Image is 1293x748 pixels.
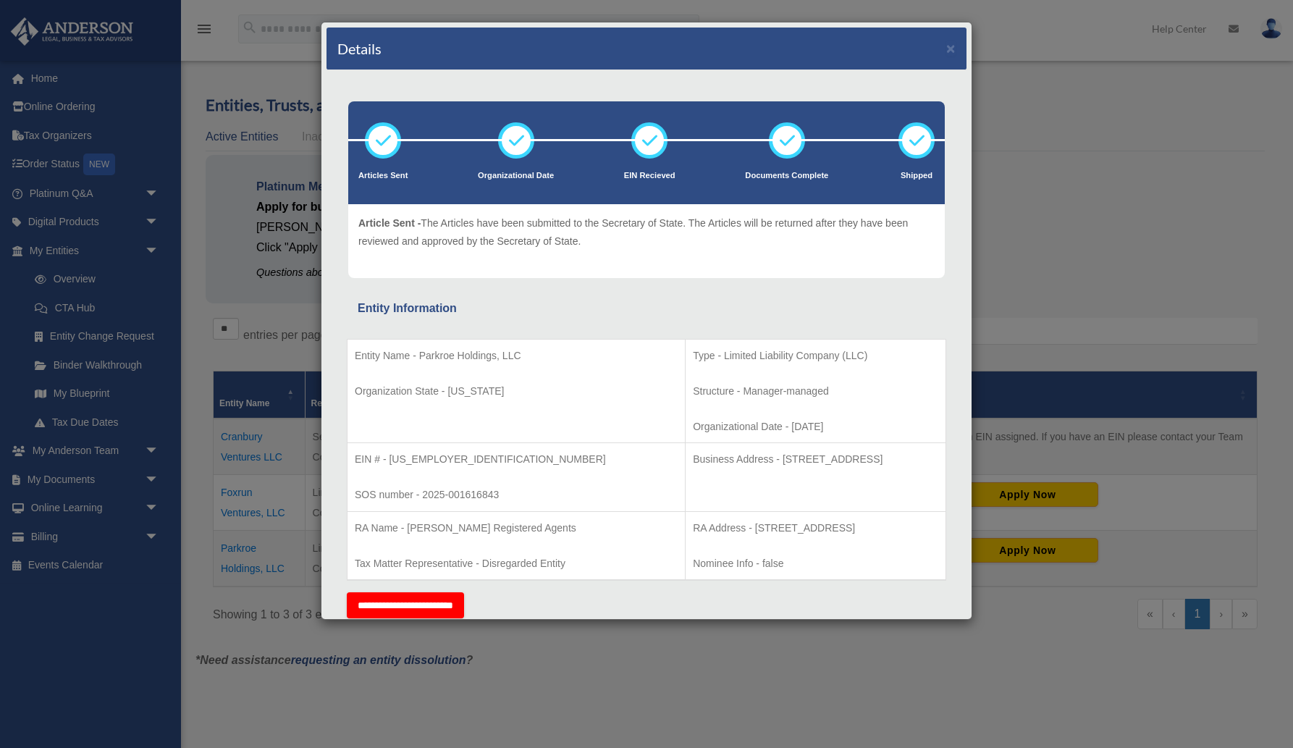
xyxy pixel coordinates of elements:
[355,519,678,537] p: RA Name - [PERSON_NAME] Registered Agents
[624,169,675,183] p: EIN Recieved
[693,418,938,436] p: Organizational Date - [DATE]
[337,38,382,59] h4: Details
[355,347,678,365] p: Entity Name - Parkroe Holdings, LLC
[355,382,678,400] p: Organization State - [US_STATE]
[358,214,935,250] p: The Articles have been submitted to the Secretary of State. The Articles will be returned after t...
[946,41,956,56] button: ×
[745,169,828,183] p: Documents Complete
[693,347,938,365] p: Type - Limited Liability Company (LLC)
[693,555,938,573] p: Nominee Info - false
[478,169,554,183] p: Organizational Date
[358,169,408,183] p: Articles Sent
[355,450,678,468] p: EIN # - [US_EMPLOYER_IDENTIFICATION_NUMBER]
[898,169,935,183] p: Shipped
[355,486,678,504] p: SOS number - 2025-001616843
[693,382,938,400] p: Structure - Manager-managed
[358,298,935,319] div: Entity Information
[355,555,678,573] p: Tax Matter Representative - Disregarded Entity
[693,450,938,468] p: Business Address - [STREET_ADDRESS]
[358,217,421,229] span: Article Sent -
[693,519,938,537] p: RA Address - [STREET_ADDRESS]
